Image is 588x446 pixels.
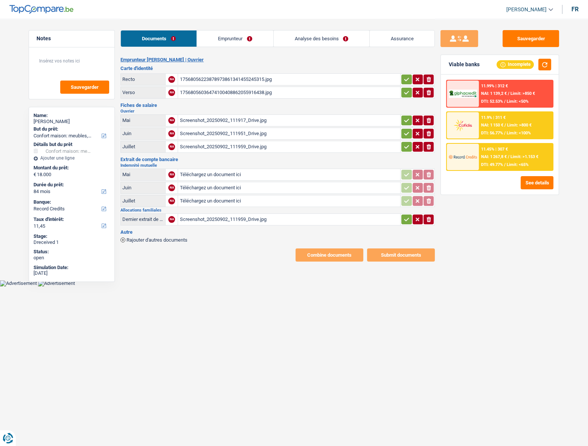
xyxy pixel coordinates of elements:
div: Screenshot_20250902_111951_Drive.jpg [180,128,399,139]
span: / [504,123,506,128]
label: But du prêt: [34,126,108,132]
span: Sauvegarder [71,85,99,90]
a: [PERSON_NAME] [500,3,553,16]
div: [PERSON_NAME] [34,119,110,125]
span: / [504,131,506,135]
div: NA [168,171,175,178]
div: NA [168,76,175,83]
button: Rajouter d'autres documents [120,237,187,242]
button: Sauvegarder [60,81,109,94]
h2: Emprunteur [PERSON_NAME] | Ouvrier [120,57,435,63]
span: DTI: 56.77% [481,131,503,135]
span: Limit: <50% [507,99,529,104]
a: Analyse des besoins [274,30,369,47]
div: Viable banks [448,61,479,68]
h5: Notes [37,35,107,42]
div: Juillet [122,198,164,204]
div: Stage: [34,233,110,239]
span: / [504,99,506,104]
a: Assurance [370,30,434,47]
button: Submit documents [367,248,435,262]
h3: Extrait de compte bancaire [120,157,435,162]
div: Détails but du prêt [34,142,110,148]
div: 11.9% | 311 € [481,115,506,120]
div: Dreceived 1 [34,239,110,245]
h3: Autre [120,230,435,234]
span: / [508,154,509,159]
button: Sauvegarder [503,30,559,47]
span: / [504,162,506,167]
img: Cofidis [449,118,477,132]
div: open [34,255,110,261]
div: fr [571,6,579,13]
div: NA [168,184,175,191]
span: NAI: 1 150 € [481,123,503,128]
span: Limit: <65% [507,162,529,167]
div: NA [168,143,175,150]
label: Taux d'intérêt: [34,216,108,222]
div: Verso [122,90,164,95]
div: Incomplete [497,60,534,68]
span: Limit: >850 € [510,91,535,96]
h2: Indemnité mutuelle [120,163,435,167]
div: 17568056036474100408862055916438.jpg [180,87,399,98]
img: Record Credits [449,150,477,164]
div: Recto [122,76,164,82]
h3: Fiches de salaire [120,103,435,108]
span: € [34,172,36,178]
span: Limit: >800 € [507,123,532,128]
div: [DATE] [34,270,110,276]
div: Mai [122,172,164,177]
img: TopCompare Logo [9,5,73,14]
button: Combine documents [296,248,363,262]
div: Juillet [122,144,164,149]
a: Emprunteur [197,30,273,47]
div: Dernier extrait de compte pour vos allocations familiales [122,216,164,222]
label: Banque: [34,199,108,205]
div: Status: [34,249,110,255]
div: Juin [122,131,164,136]
span: NAI: 1 139,2 € [481,91,507,96]
div: 11.99% | 312 € [481,84,508,88]
div: 17568056223878973861341455245315.jpg [180,74,399,85]
span: NAI: 1 267,8 € [481,154,507,159]
div: Ajouter une ligne [34,155,110,161]
div: Screenshot_20250902_111959_Drive.jpg [180,214,399,225]
div: Name: [34,113,110,119]
div: NA [168,89,175,96]
div: Simulation Date: [34,265,110,271]
div: Mai [122,117,164,123]
a: Documents [121,30,197,47]
span: DTI: 49.77% [481,162,503,167]
div: NA [168,216,175,223]
label: Durée du prêt: [34,182,108,188]
div: 11.45% | 307 € [481,147,508,152]
h3: Carte d'identité [120,66,435,71]
label: Montant du prêt: [34,165,108,171]
span: Limit: <100% [507,131,531,135]
div: Screenshot_20250902_111917_Drive.jpg [180,115,399,126]
span: / [508,91,509,96]
span: [PERSON_NAME] [506,6,547,13]
div: NA [168,130,175,137]
h2: Ouvrier [120,109,435,113]
div: Juin [122,185,164,190]
div: NA [168,198,175,204]
span: DTI: 52.53% [481,99,503,104]
span: Limit: >1.153 € [510,154,538,159]
span: Rajouter d'autres documents [126,237,187,242]
img: AlphaCredit [449,90,477,98]
h2: Allocations familiales [120,208,435,212]
div: Screenshot_20250902_111959_Drive.jpg [180,141,399,152]
div: NA [168,117,175,124]
button: See details [521,176,553,189]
